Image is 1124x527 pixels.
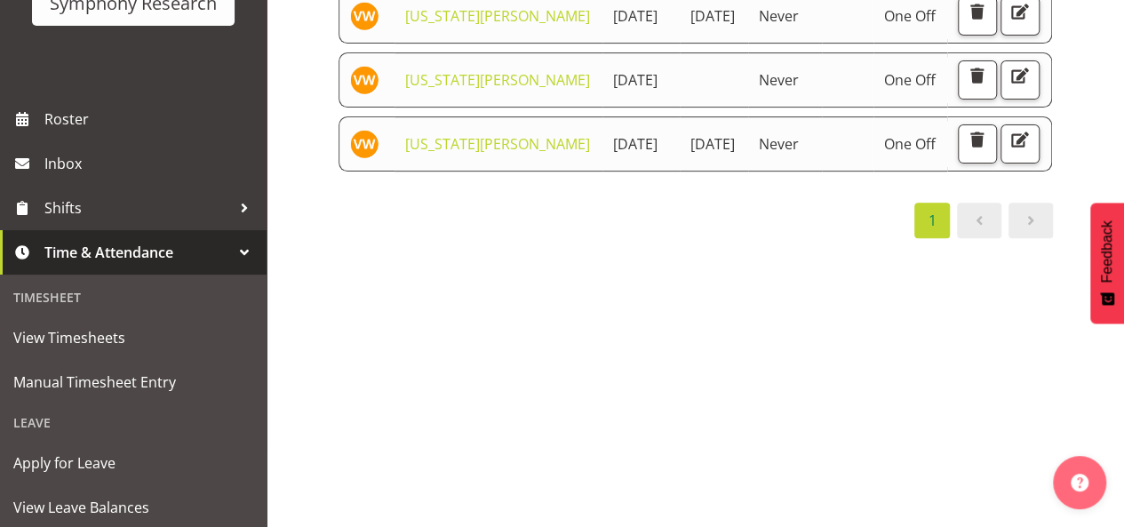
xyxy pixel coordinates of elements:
button: Delete Unavailability [958,124,997,164]
button: Edit Unavailability [1000,60,1040,100]
span: View Timesheets [13,324,253,351]
div: Leave [4,404,262,441]
a: [US_STATE][PERSON_NAME] [405,134,590,154]
span: Shifts [44,195,231,221]
img: virginia-wheeler11875.jpg [350,2,379,30]
span: [DATE] [613,134,658,154]
div: Timesheet [4,279,262,315]
a: [US_STATE][PERSON_NAME] [405,70,590,90]
a: Manual Timesheet Entry [4,360,262,404]
img: virginia-wheeler11875.jpg [350,66,379,94]
img: virginia-wheeler11875.jpg [350,130,379,158]
span: [DATE] [613,70,658,90]
span: View Leave Balances [13,494,253,521]
span: Time & Attendance [44,239,231,266]
span: Apply for Leave [13,450,253,476]
span: Never [759,6,799,26]
span: One Off [884,6,936,26]
img: help-xxl-2.png [1071,474,1088,491]
span: One Off [884,70,936,90]
a: Apply for Leave [4,441,262,485]
button: Edit Unavailability [1000,124,1040,164]
span: Roster [44,106,258,132]
a: [US_STATE][PERSON_NAME] [405,6,590,26]
a: View Timesheets [4,315,262,360]
span: Feedback [1099,220,1115,283]
span: Never [759,70,799,90]
span: [DATE] [690,134,735,154]
button: Feedback - Show survey [1090,203,1124,323]
span: Never [759,134,799,154]
span: Inbox [44,150,258,177]
span: Manual Timesheet Entry [13,369,253,395]
span: One Off [884,134,936,154]
span: [DATE] [613,6,658,26]
span: [DATE] [690,6,735,26]
button: Delete Unavailability [958,60,997,100]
